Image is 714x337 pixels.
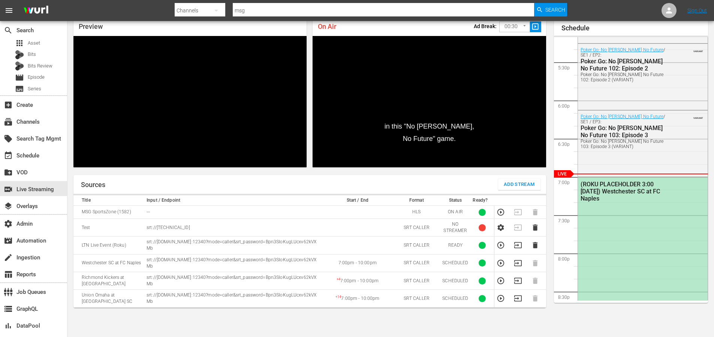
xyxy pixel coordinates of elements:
span: VARIANT [693,113,703,119]
a: Poker Go: No [PERSON_NAME] No Future [581,114,663,119]
td: NO STREAMER [440,219,470,237]
span: Add Stream [504,180,535,189]
span: Series [15,84,24,93]
button: Delete [531,241,539,249]
button: Transition [514,294,522,303]
span: slideshow_sharp [531,22,540,31]
td: LTN Live Event (Roku) [73,237,144,254]
td: HLS [393,206,440,219]
button: Preview Stream [497,208,505,216]
span: Search [545,3,565,16]
sup: + 4 [337,277,340,281]
div: (ROKU PLACEHOLDER 3:00 [DATE]) Westchester SC at FC Naples [581,181,671,202]
td: SRT CALLER [393,290,440,307]
span: Search Tag Mgmt [4,134,13,143]
div: Poker Go: No [PERSON_NAME] No Future 103: Episode 3 (VARIANT) [581,139,671,149]
td: SRT CALLER [393,219,440,237]
button: Search [534,3,567,16]
span: On Air [318,22,336,30]
sup: + 14 [335,295,341,299]
p: srt://[DOMAIN_NAME]:12340?mode=caller&srt_password=Bpn3SIoKugLUcxv62kVXMb [147,292,320,305]
span: Asset [15,39,24,48]
span: Series [28,85,41,93]
span: Schedule [4,151,13,160]
div: Poker Go: No [PERSON_NAME] No Future 102: Episode 2 (VARIANT) [581,72,671,82]
div: Poker Go: No [PERSON_NAME] No Future 102: Episode 2 [581,58,671,72]
td: SRT CALLER [393,254,440,272]
td: SCHEDULED [440,272,470,289]
button: Add Stream [498,179,540,190]
button: Preview Stream [497,241,505,249]
th: Input / Endpoint [144,195,322,206]
button: Preview Stream [497,294,505,303]
div: 00:30 [499,19,530,34]
img: ans4CAIJ8jUAAAAAAAAAAAAAAAAAAAAAAAAgQb4GAAAAAAAAAAAAAAAAAAAAAAAAJMjXAAAAAAAAAAAAAAAAAAAAAAAAgAT5G... [18,2,54,19]
p: Ad Break: [474,23,497,29]
span: Overlays [4,202,13,211]
span: Reports [4,270,13,279]
button: Delete [531,223,539,232]
a: Sign Out [687,7,707,13]
span: DataPool [4,321,13,330]
div: Video Player [73,36,307,167]
td: Richmond Kickers at [GEOGRAPHIC_DATA] [73,272,144,289]
td: Westchester SC at FC Naples [73,254,144,272]
div: Bits Review [15,61,24,70]
p: srt://[DOMAIN_NAME]:12340?mode=caller&srt_password=Bpn3SIoKugLUcxv62kVXMb [147,257,320,270]
button: Preview Stream [497,259,505,267]
button: Configure [497,223,505,232]
td: SRT CALLER [393,237,440,254]
div: Video Player [313,36,546,167]
span: Ingestion [4,253,13,262]
span: Preview [79,22,103,30]
p: srt://[DOMAIN_NAME]:12340?mode=caller&srt_password=Bpn3SIoKugLUcxv62kVXMb [147,274,320,287]
span: Automation [4,236,13,245]
th: Title [73,195,144,206]
span: Admin [4,219,13,228]
td: 7:00pm - 10:00pm [322,254,393,272]
span: Live Streaming [4,185,13,194]
span: Bits [28,51,36,58]
div: / SE1 / EP2: [581,47,671,82]
th: Start / End [322,195,393,206]
td: --- [144,206,322,219]
button: Transition [514,241,522,249]
td: SCHEDULED [440,290,470,307]
td: Test [73,219,144,237]
td: SRT CALLER [393,272,440,289]
button: Transition [514,259,522,267]
h1: Schedule [561,24,708,32]
td: Union Omaha at [GEOGRAPHIC_DATA] SC [73,290,144,307]
span: menu [4,6,13,15]
span: VOD [4,168,13,177]
span: Episode [15,73,24,82]
span: VARIANT [693,46,703,52]
div: / SE1 / EP3: [581,114,671,149]
td: MSG SportsZone (1582) [73,206,144,219]
span: GraphQL [4,304,13,313]
th: Status [440,195,470,206]
span: Channels [4,117,13,126]
p: srt://[TECHNICAL_ID] [147,225,320,231]
span: Job Queues [4,288,13,297]
button: Preview Stream [497,277,505,285]
div: Bits [15,50,24,59]
h1: Sources [81,181,105,189]
td: 7:00pm - 10:00pm [322,290,393,307]
td: SCHEDULED [440,254,470,272]
th: Ready? [470,195,494,206]
td: ON AIR [440,206,470,219]
span: Bits Review [28,62,52,70]
span: Episode [28,73,45,81]
span: Create [4,100,13,109]
th: Format [393,195,440,206]
button: Transition [514,277,522,285]
td: 7:00pm - 10:00pm [322,272,393,289]
p: srt://[DOMAIN_NAME]:12340?mode=caller&srt_password=Bpn3SIoKugLUcxv62kVXMb [147,239,320,252]
div: Poker Go: No [PERSON_NAME] No Future 103: Episode 3 [581,124,671,139]
span: Asset [28,39,40,47]
a: Poker Go: No [PERSON_NAME] No Future [581,47,663,52]
td: READY [440,237,470,254]
span: Search [4,26,13,35]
